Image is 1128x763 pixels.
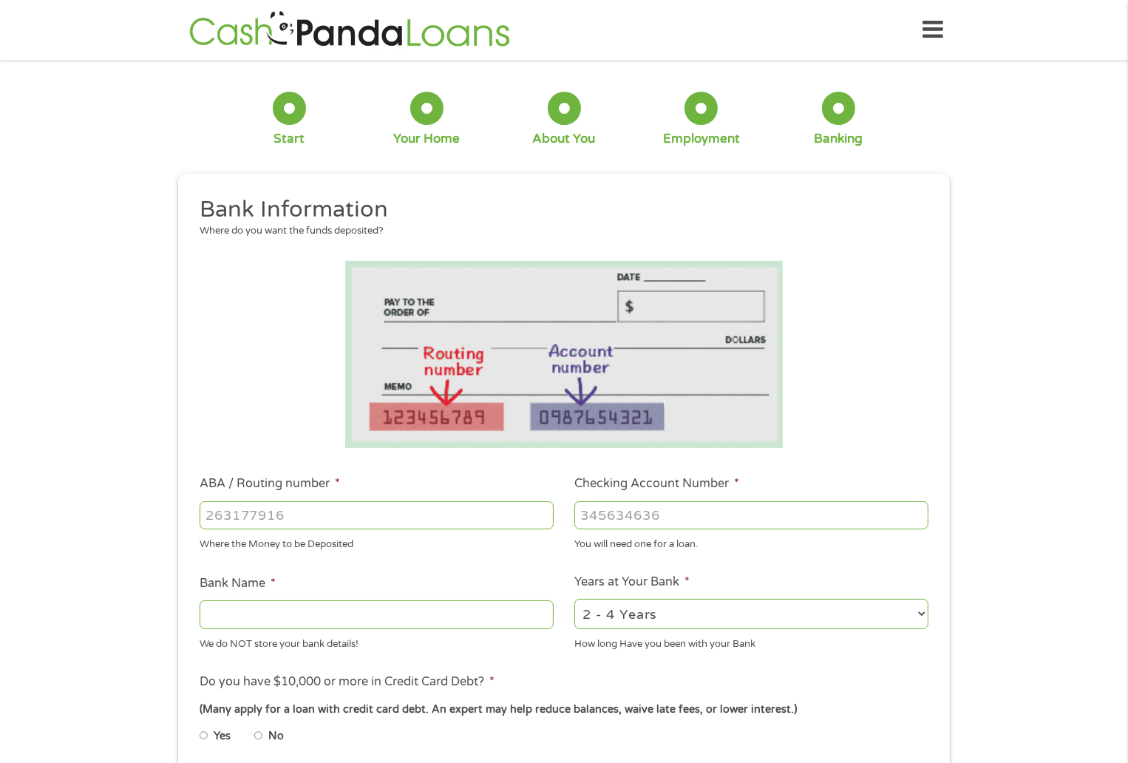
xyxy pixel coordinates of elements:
div: Your Home [393,131,460,147]
div: You will need one for a loan. [574,532,928,552]
div: Where the Money to be Deposited [200,532,554,552]
label: Checking Account Number [574,476,739,492]
label: No [268,728,284,745]
label: ABA / Routing number [200,476,340,492]
div: We do NOT store your bank details! [200,631,554,651]
div: Where do you want the funds deposited? [200,224,918,239]
h2: Bank Information [200,195,918,225]
label: Do you have $10,000 or more in Credit Card Debt? [200,674,495,690]
div: How long Have you been with your Bank [574,631,928,651]
img: GetLoanNow Logo [185,9,514,51]
input: 263177916 [200,501,554,529]
div: Start [273,131,305,147]
div: (Many apply for a loan with credit card debt. An expert may help reduce balances, waive late fees... [200,702,928,718]
div: About You [533,131,596,147]
input: 345634636 [574,501,928,529]
label: Bank Name [200,576,276,591]
div: Employment [663,131,740,147]
img: Routing number location [345,261,783,448]
div: Banking [815,131,863,147]
label: Yes [214,728,231,745]
label: Years at Your Bank [574,574,690,590]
